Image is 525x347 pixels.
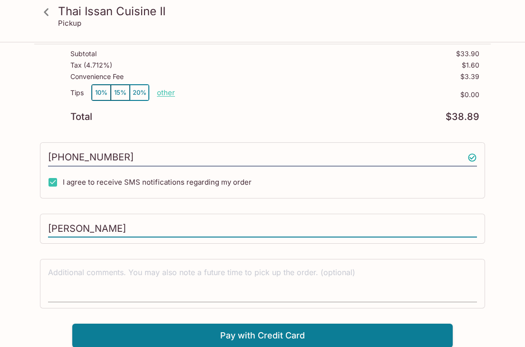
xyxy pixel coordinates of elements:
p: Total [70,112,92,121]
button: 20% [130,85,149,100]
p: Subtotal [70,50,97,58]
button: other [157,88,175,97]
p: $33.90 [456,50,479,58]
h3: Thai Issan Cuisine II [58,4,483,19]
p: Pickup [58,19,81,28]
span: I agree to receive SMS notifications regarding my order [63,178,252,187]
p: $3.39 [460,73,479,80]
button: 15% [111,85,130,100]
p: Tips [70,89,84,97]
p: $0.00 [175,91,479,99]
p: $38.89 [446,112,479,121]
input: Enter first and last name [48,220,477,238]
input: Enter phone number [48,149,477,167]
p: Tax ( 4.712% ) [70,61,112,69]
p: Convenience Fee [70,73,124,80]
p: $1.60 [462,61,479,69]
button: 10% [92,85,111,100]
